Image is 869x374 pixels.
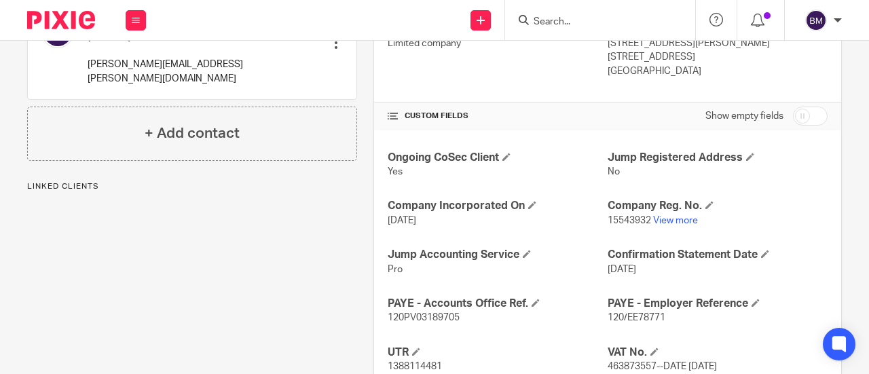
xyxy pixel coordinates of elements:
h4: + Add contact [145,123,240,144]
label: Show empty fields [705,109,783,123]
p: [GEOGRAPHIC_DATA] [608,64,828,78]
input: Search [532,16,654,29]
span: [DATE] [388,216,416,225]
h4: Company Incorporated On [388,199,608,213]
span: No [608,167,620,176]
p: [PERSON_NAME][EMAIL_ADDRESS][PERSON_NAME][DOMAIN_NAME] [88,58,312,86]
h4: Jump Registered Address [608,151,828,165]
span: [DATE] [608,265,636,274]
p: Linked clients [27,181,357,192]
span: 120/EE78771 [608,313,665,322]
p: Limited company [388,37,608,50]
h4: Jump Accounting Service [388,248,608,262]
h4: CUSTOM FIELDS [388,111,608,121]
span: 120PV03189705 [388,313,460,322]
h4: UTR [388,345,608,360]
p: [STREET_ADDRESS][PERSON_NAME] [608,37,828,50]
span: 15543932 [608,216,651,225]
h4: Confirmation Statement Date [608,248,828,262]
img: svg%3E [805,10,827,31]
span: Pro [388,265,403,274]
img: Pixie [27,11,95,29]
h4: PAYE - Employer Reference [608,297,828,311]
h4: Company Reg. No. [608,199,828,213]
a: View more [653,216,698,225]
span: 1388114481 [388,362,442,371]
span: Yes [388,167,403,176]
span: 463873557--DATE [DATE] [608,362,717,371]
h4: PAYE - Accounts Office Ref. [388,297,608,311]
p: [STREET_ADDRESS] [608,50,828,64]
h4: VAT No. [608,345,828,360]
h4: Ongoing CoSec Client [388,151,608,165]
